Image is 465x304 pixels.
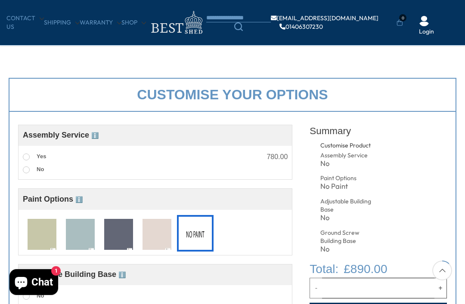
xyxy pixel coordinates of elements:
[6,14,44,31] a: CONTACT US
[23,131,99,139] span: Assembly Service
[206,22,271,31] a: Search
[75,196,83,203] span: ℹ️
[181,219,210,251] img: No Paint
[9,78,456,112] div: Customise your options
[320,151,373,160] div: Assembly Service
[320,160,373,167] div: No
[66,219,95,251] img: T7024
[100,215,137,252] div: T7033
[24,215,60,252] div: T7010
[28,219,56,251] img: T7010
[37,166,44,172] span: No
[320,197,373,214] div: Adjustable Building Base
[310,278,322,298] button: Decrease quantity
[62,215,99,252] div: T7024
[399,14,406,21] span: 0
[320,183,373,190] div: No Paint
[118,271,126,278] span: ℹ️
[434,278,447,298] button: Increase quantity
[320,229,373,246] div: Ground Screw Building Base
[310,120,447,141] div: Summary
[279,24,323,30] a: 01406307230
[320,174,373,183] div: Paint Options
[320,214,373,221] div: No
[143,219,171,251] img: T7078
[344,260,387,278] span: £890.00
[271,15,378,21] a: [EMAIL_ADDRESS][DOMAIN_NAME]
[177,215,214,252] div: No Paint
[320,246,373,253] div: No
[104,219,133,251] img: T7033
[397,18,403,27] a: 0
[80,18,121,27] a: Warranty
[37,153,46,160] span: Yes
[7,269,61,297] inbox-online-store-chat: Shopify online store chat
[44,18,80,27] a: Shipping
[91,132,99,139] span: ℹ️
[320,141,403,150] div: Customise Product
[419,16,429,26] img: User Icon
[322,278,434,298] input: Quantity
[139,215,175,252] div: T7078
[121,18,146,27] a: Shop
[267,154,288,160] div: 780.00
[146,9,206,37] img: logo
[23,270,126,279] span: Adjustable Building Base
[23,195,83,203] span: Paint Options
[419,28,434,36] a: Login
